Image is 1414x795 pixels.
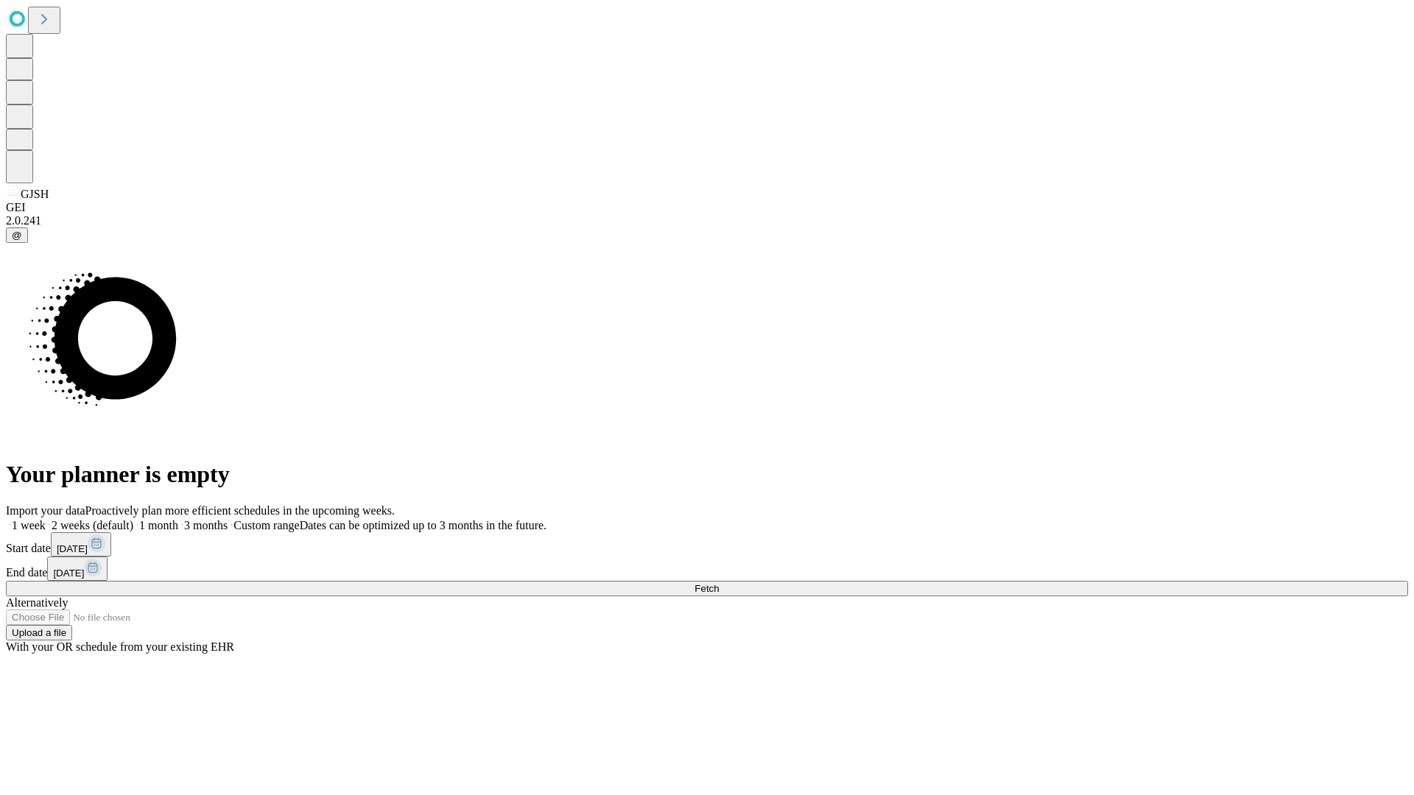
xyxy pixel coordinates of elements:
div: 2.0.241 [6,214,1408,227]
div: End date [6,556,1408,581]
h1: Your planner is empty [6,461,1408,488]
span: 1 week [12,519,46,531]
span: 3 months [184,519,228,531]
span: [DATE] [57,543,88,554]
button: Fetch [6,581,1408,596]
button: [DATE] [51,532,111,556]
span: Dates can be optimized up to 3 months in the future. [300,519,546,531]
button: [DATE] [47,556,108,581]
span: Fetch [694,583,719,594]
span: GJSH [21,188,49,200]
span: 2 weeks (default) [52,519,133,531]
span: Alternatively [6,596,68,609]
span: Import your data [6,504,85,517]
span: @ [12,230,22,241]
button: @ [6,227,28,243]
span: With your OR schedule from your existing EHR [6,640,234,653]
button: Upload a file [6,625,72,640]
span: Custom range [233,519,299,531]
div: GEI [6,201,1408,214]
span: [DATE] [53,568,84,579]
span: Proactively plan more efficient schedules in the upcoming weeks. [85,504,395,517]
span: 1 month [139,519,178,531]
div: Start date [6,532,1408,556]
